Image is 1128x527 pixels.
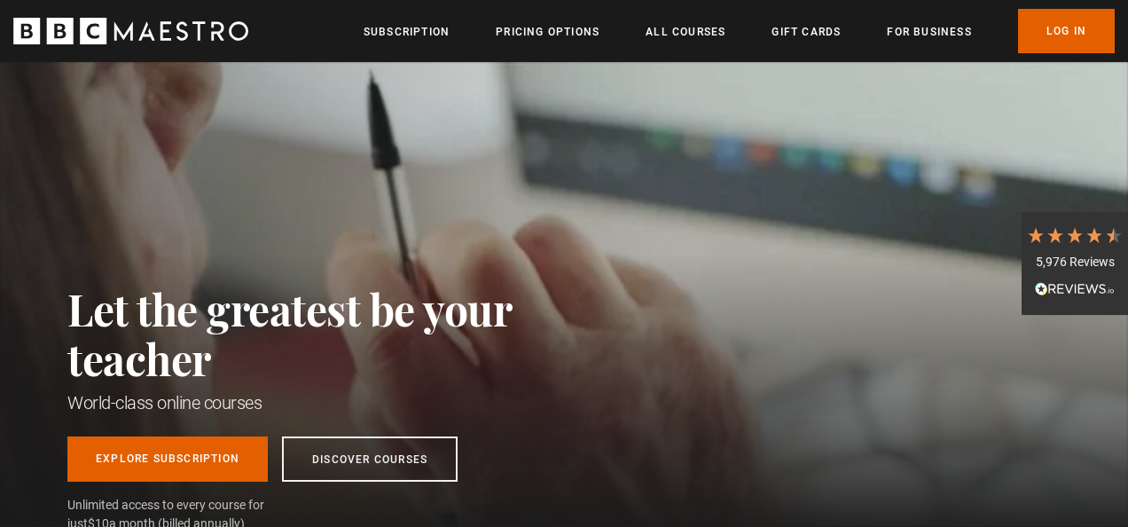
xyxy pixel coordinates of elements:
nav: Primary [364,9,1115,53]
a: Pricing Options [496,23,599,41]
a: All Courses [646,23,725,41]
a: Discover Courses [282,437,458,482]
a: Log In [1018,9,1115,53]
div: 5,976 ReviewsRead All Reviews [1022,212,1128,315]
img: REVIEWS.io [1035,282,1115,295]
svg: BBC Maestro [13,18,248,44]
h2: Let the greatest be your teacher [67,284,591,383]
a: Gift Cards [772,23,841,41]
div: 4.7 Stars [1026,225,1124,245]
div: Read All Reviews [1026,280,1124,302]
a: For business [887,23,971,41]
h1: World-class online courses [67,390,591,415]
a: Subscription [364,23,450,41]
div: 5,976 Reviews [1026,254,1124,271]
a: Explore Subscription [67,437,268,482]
